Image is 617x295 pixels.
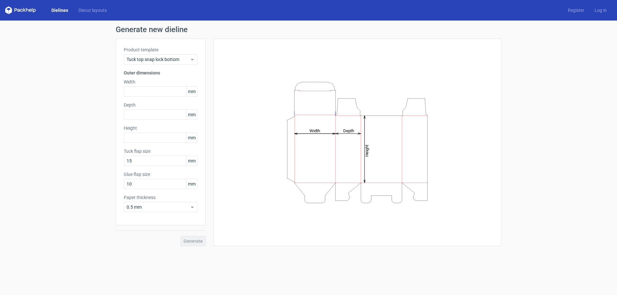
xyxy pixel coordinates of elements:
span: mm [186,87,197,96]
a: Log in [589,7,612,13]
tspan: Width [309,128,320,133]
span: mm [186,110,197,119]
span: mm [186,179,197,189]
label: Depth [124,102,198,108]
tspan: Depth [343,128,354,133]
h3: Outer dimensions [124,70,198,76]
label: Height [124,125,198,131]
label: Tuck flap size [124,148,198,154]
span: Tuck top snap lock bottom [127,56,190,63]
label: Paper thickness [124,194,198,201]
h1: Generate new dieline [116,26,501,33]
span: mm [186,156,197,166]
a: Dielines [46,7,73,13]
span: 0.5 mm [127,204,190,210]
span: mm [186,133,197,143]
label: Glue flap size [124,171,198,178]
a: Register [563,7,589,13]
label: Width [124,79,198,85]
a: Diecut layouts [73,7,112,13]
label: Product template [124,47,198,53]
tspan: Height [364,144,369,156]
